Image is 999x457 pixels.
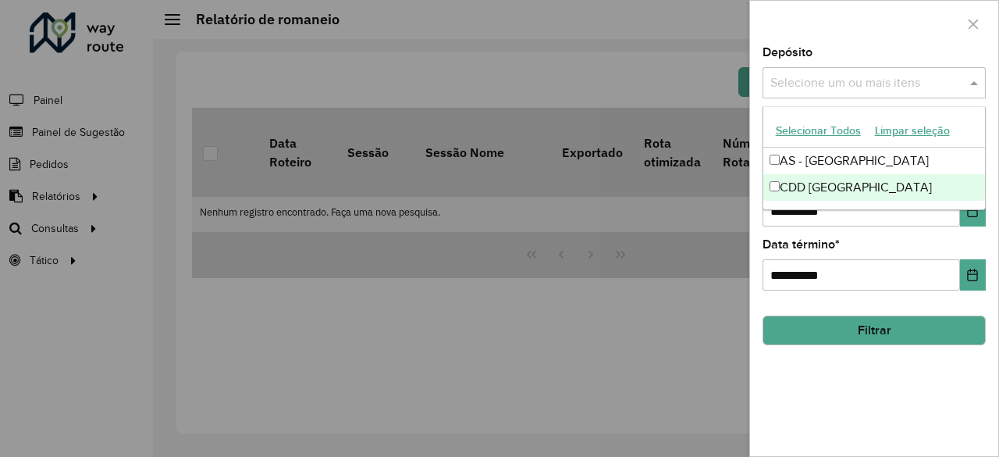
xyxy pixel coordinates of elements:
label: Depósito [763,43,812,62]
label: Data término [763,235,840,254]
ng-dropdown-panel: Options list [763,106,987,210]
button: Choose Date [960,259,986,291]
div: CDD [GEOGRAPHIC_DATA] [763,174,986,201]
button: Selecionar Todos [769,119,868,143]
button: Limpar seleção [868,119,957,143]
button: Filtrar [763,316,986,345]
button: Choose Date [960,195,986,227]
div: AS - [GEOGRAPHIC_DATA] [763,148,986,174]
